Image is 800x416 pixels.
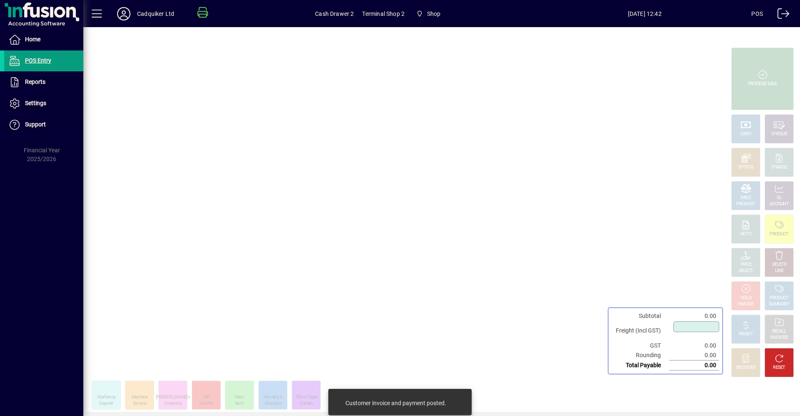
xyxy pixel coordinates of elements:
div: Service [133,401,146,407]
span: Support [25,121,46,128]
div: Machine [132,394,147,401]
div: RESET [773,365,785,371]
div: Creations [164,401,182,407]
div: PROCESS SALE [748,81,777,87]
td: Subtotal [612,311,669,321]
div: PROFIT [739,331,753,338]
a: Home [4,29,83,50]
div: PRODUCT [770,295,788,301]
span: Terminal Shop 2 [362,7,405,20]
td: Rounding [612,350,669,361]
div: CHARGE [771,164,787,171]
div: EFTPOS [738,164,754,171]
div: DELETE [772,262,786,268]
span: Shop [427,7,441,20]
button: Profile [110,6,137,21]
a: Logout [771,2,790,29]
div: Cadquiker Ltd [137,7,174,20]
div: Customer invoice and payment posted. [345,399,446,407]
span: Shop [413,6,444,21]
div: Alteration [264,401,282,407]
div: GL [777,195,782,201]
div: DISCOUNT [736,365,756,371]
div: Curtain [300,401,312,407]
div: NOTE [740,231,751,237]
span: Home [25,36,40,43]
div: INVOICE [738,301,753,308]
td: 0.00 [669,311,719,321]
span: Cash Drawer 2 [315,7,354,20]
div: Misc [235,394,244,401]
div: Gift [203,394,210,401]
div: ACCOUNT [770,201,789,207]
td: Total Payable [612,361,669,371]
div: SUMMARY [769,301,790,308]
td: 0.00 [669,341,719,350]
div: POS [751,7,763,20]
div: LINE [775,268,783,274]
a: Support [4,114,83,135]
td: GST [612,341,669,350]
div: Mending & [263,394,283,401]
a: Settings [4,93,83,114]
div: HOLD [740,295,751,301]
div: Item [235,401,244,407]
span: Reports [25,78,45,85]
a: Reports [4,72,83,93]
div: [PERSON_NAME]'s [156,394,190,401]
div: PRICE [740,262,752,268]
td: 0.00 [669,350,719,361]
span: Settings [25,100,46,106]
div: 75mm Tape [295,394,317,401]
div: Deposit [99,401,113,407]
div: INVOICES [770,335,788,341]
div: Workshop [97,394,115,401]
div: CASH [740,131,751,137]
div: RECALL [772,328,787,335]
span: [DATE] 12:42 [538,7,751,20]
div: PRODUCT [770,231,788,237]
div: CHEQUE [771,131,787,137]
div: SELECT [739,268,753,274]
td: Freight (Incl GST) [612,321,669,341]
div: MISC [741,195,751,201]
div: PRODUCT [736,201,755,207]
div: Voucher [199,401,214,407]
td: 0.00 [669,361,719,371]
span: POS Entry [25,57,51,64]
